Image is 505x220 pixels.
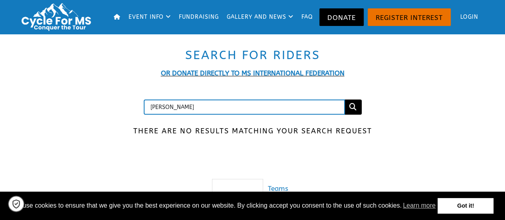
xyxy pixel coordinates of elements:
a: dismiss cookie message [438,198,493,214]
h2: Search for Riders [25,47,480,63]
a: OR DONATE DIRECTLY TO MS INTERNATIONAL FEDERATION [161,69,345,77]
h4: There are no results matching your search request [25,119,480,136]
a: Register Interest [368,8,451,26]
a: Donate [319,8,364,26]
a: Cookie settings [8,196,24,212]
a: Teams [260,179,296,199]
input: Search for a fundraiser [144,99,345,115]
span: We use cookies to ensure that we give you the best experience on our website. By clicking accept ... [12,200,438,212]
a: learn more about cookies [402,200,437,212]
img: Logo [18,2,98,32]
a: Individuals [212,179,263,199]
a: Login [453,4,481,30]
